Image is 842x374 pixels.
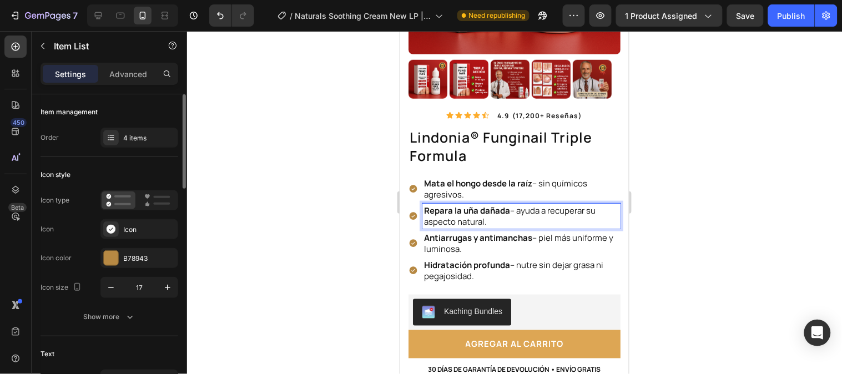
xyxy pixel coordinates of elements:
[41,253,72,263] div: Icon color
[616,4,723,27] button: 1 product assigned
[41,133,59,143] div: Order
[41,170,70,180] div: Icon style
[737,11,755,21] span: Save
[8,203,27,212] div: Beta
[123,225,175,235] div: Icon
[123,133,175,143] div: 4 items
[109,68,147,80] p: Advanced
[468,11,525,21] span: Need republishing
[41,107,98,117] div: Item management
[41,224,54,234] div: Icon
[4,4,83,27] button: 7
[73,9,78,22] p: 7
[55,68,86,80] p: Settings
[290,10,293,22] span: /
[28,333,201,345] p: 30 DÍAS DE GARANTÍA DE DEVOLUCIÓN • ENVÍO GRATIS
[768,4,815,27] button: Publish
[295,10,431,22] span: Naturals Soothing Cream New LP | WIP
[41,349,54,359] div: Text
[400,31,629,374] iframe: Design area
[41,307,178,327] button: Show more
[209,4,254,27] div: Undo/Redo
[54,39,148,53] p: Item List
[778,10,805,22] div: Publish
[727,4,764,27] button: Save
[626,10,698,22] span: 1 product assigned
[804,320,831,346] div: Open Intercom Messenger
[123,254,175,264] div: B78943
[41,280,84,295] div: Icon size
[84,311,135,322] div: Show more
[41,195,69,205] div: Icon type
[11,118,27,127] div: 450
